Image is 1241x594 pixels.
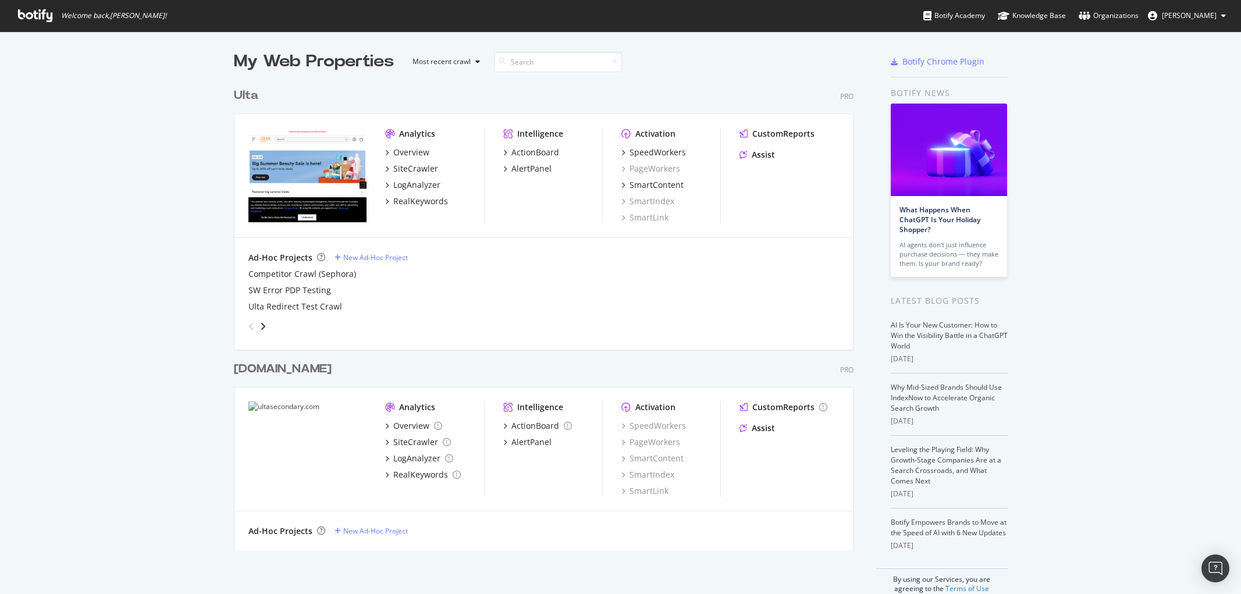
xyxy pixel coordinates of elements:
[891,517,1007,538] a: Botify Empowers Brands to Move at the Speed of AI with 6 New Updates
[503,420,572,432] a: ActionBoard
[511,147,559,158] div: ActionBoard
[234,361,332,378] div: [DOMAIN_NAME]
[403,52,485,71] button: Most recent crawl
[945,584,989,593] a: Terms of Use
[630,179,684,191] div: SmartContent
[621,453,684,464] a: SmartContent
[234,87,263,104] a: Ulta
[248,252,312,264] div: Ad-Hoc Projects
[511,420,559,432] div: ActionBoard
[234,73,863,550] div: grid
[503,147,559,158] a: ActionBoard
[621,469,674,481] a: SmartIndex
[752,401,815,413] div: CustomReports
[503,163,552,175] a: AlertPanel
[630,147,686,158] div: SpeedWorkers
[393,179,440,191] div: LogAnalyzer
[385,469,461,481] a: RealKeywords
[1139,6,1235,25] button: [PERSON_NAME]
[635,128,675,140] div: Activation
[752,422,775,434] div: Assist
[503,436,552,448] a: AlertPanel
[739,128,815,140] a: CustomReports
[393,195,448,207] div: RealKeywords
[393,163,438,175] div: SiteCrawler
[621,195,674,207] a: SmartIndex
[621,212,668,223] a: SmartLink
[61,11,166,20] span: Welcome back, [PERSON_NAME] !
[393,147,429,158] div: Overview
[517,128,563,140] div: Intelligence
[621,436,680,448] a: PageWorkers
[335,252,408,262] a: New Ad-Hoc Project
[621,147,686,158] a: SpeedWorkers
[248,401,367,497] img: ultasecondary.com
[899,205,980,234] a: What Happens When ChatGPT Is Your Holiday Shopper?
[248,301,342,312] a: Ulta Redirect Test Crawl
[343,526,408,536] div: New Ad-Hoc Project
[891,354,1008,364] div: [DATE]
[234,361,336,378] a: [DOMAIN_NAME]
[244,317,259,336] div: angle-left
[385,420,442,432] a: Overview
[891,104,1007,196] img: What Happens When ChatGPT Is Your Holiday Shopper?
[621,163,680,175] a: PageWorkers
[1162,10,1217,20] span: Dan Sgammato
[248,128,367,222] img: www.ulta.com
[511,163,552,175] div: AlertPanel
[393,436,438,448] div: SiteCrawler
[259,321,267,332] div: angle-right
[891,416,1008,426] div: [DATE]
[840,365,854,375] div: Pro
[891,382,1002,413] a: Why Mid-Sized Brands Should Use IndexNow to Accelerate Organic Search Growth
[517,401,563,413] div: Intelligence
[899,240,998,268] div: AI agents don’t just influence purchase decisions — they make them. Is your brand ready?
[621,420,686,432] a: SpeedWorkers
[335,526,408,536] a: New Ad-Hoc Project
[393,469,448,481] div: RealKeywords
[248,525,312,537] div: Ad-Hoc Projects
[876,568,1008,593] div: By using our Services, you are agreeing to the
[234,50,394,73] div: My Web Properties
[248,284,331,296] a: SW Error PDP Testing
[891,320,1008,351] a: AI Is Your New Customer: How to Win the Visibility Battle in a ChatGPT World
[635,401,675,413] div: Activation
[248,268,356,280] a: Competitor Crawl (Sephora)
[385,453,453,464] a: LogAnalyzer
[840,91,854,101] div: Pro
[511,436,552,448] div: AlertPanel
[399,128,435,140] div: Analytics
[413,58,471,65] div: Most recent crawl
[393,420,429,432] div: Overview
[621,179,684,191] a: SmartContent
[739,401,827,413] a: CustomReports
[343,252,408,262] div: New Ad-Hoc Project
[739,422,775,434] a: Assist
[1201,554,1229,582] div: Open Intercom Messenger
[393,453,440,464] div: LogAnalyzer
[385,195,448,207] a: RealKeywords
[891,87,1008,99] div: Botify news
[385,179,440,191] a: LogAnalyzer
[1079,10,1139,22] div: Organizations
[998,10,1066,22] div: Knowledge Base
[494,52,622,72] input: Search
[739,149,775,161] a: Assist
[752,128,815,140] div: CustomReports
[385,147,429,158] a: Overview
[891,444,1001,486] a: Leveling the Playing Field: Why Growth-Stage Companies Are at a Search Crossroads, and What Comes...
[385,436,451,448] a: SiteCrawler
[752,149,775,161] div: Assist
[621,485,668,497] a: SmartLink
[399,401,435,413] div: Analytics
[923,10,985,22] div: Botify Academy
[891,489,1008,499] div: [DATE]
